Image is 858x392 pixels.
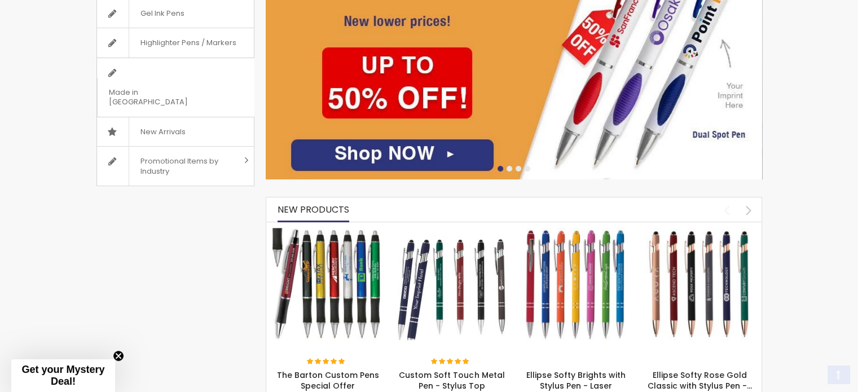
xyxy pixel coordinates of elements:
a: Ellipse Softy Rose Gold Classic with Stylus Pen -… [648,369,752,391]
div: 100% [307,358,346,366]
span: Highlighter Pens / Markers [129,28,248,58]
span: New Arrivals [129,117,197,147]
div: next [739,200,759,220]
a: The Barton Custom Pens Special Offer [272,227,385,237]
a: Highlighter Pens / Markers [97,28,254,58]
div: Get your Mystery Deal!Close teaser [11,359,115,392]
a: New Arrivals [97,117,254,147]
a: Custom Soft Touch Metal Pen - Stylus Top [395,227,508,237]
a: Ellipse Softy Brights with Stylus Pen - Laser [520,227,632,237]
img: The Barton Custom Pens Special Offer [272,228,385,341]
a: Promotional Items by Industry [97,147,254,186]
span: Made in [GEOGRAPHIC_DATA] [97,78,226,117]
div: prev [717,200,737,220]
div: 100% [431,358,470,366]
a: The Barton Custom Pens Special Offer [277,369,379,391]
a: Ellipse Softy Rose Gold Classic with Stylus Pen - Silver Laser [643,227,756,237]
img: Custom Soft Touch Metal Pen - Stylus Top [395,228,508,341]
a: Top [828,365,850,384]
img: Ellipse Softy Brights with Stylus Pen - Laser [520,228,632,341]
span: Get your Mystery Deal! [21,364,104,387]
img: Ellipse Softy Rose Gold Classic with Stylus Pen - Silver Laser [643,228,756,341]
a: Made in [GEOGRAPHIC_DATA] [97,58,254,117]
span: Promotional Items by Industry [129,147,240,186]
a: Custom Soft Touch Metal Pen - Stylus Top [399,369,504,391]
a: Ellipse Softy Brights with Stylus Pen - Laser [526,369,625,391]
button: Close teaser [113,350,124,362]
span: New Products [278,203,349,216]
